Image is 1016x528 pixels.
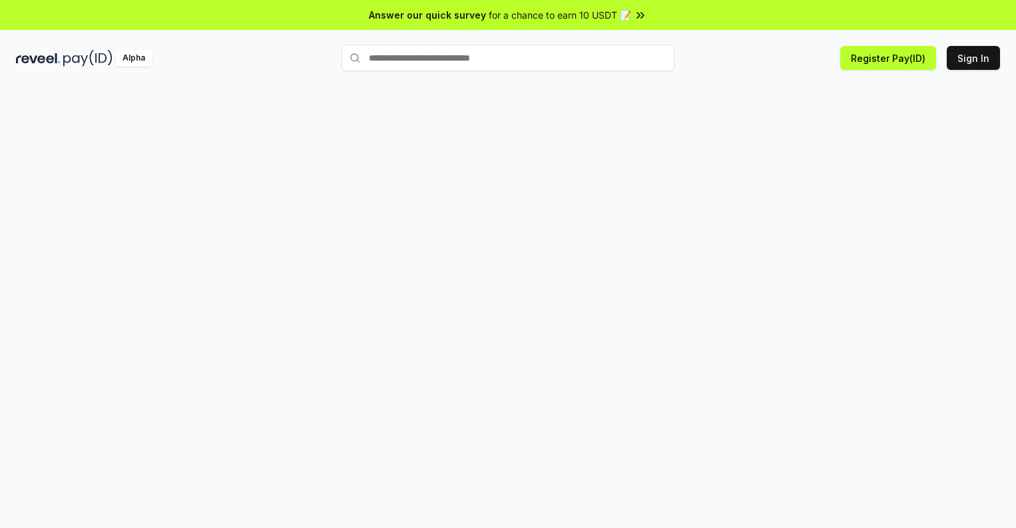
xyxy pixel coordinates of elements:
[489,8,631,22] span: for a chance to earn 10 USDT 📝
[947,46,1000,70] button: Sign In
[115,50,152,67] div: Alpha
[840,46,936,70] button: Register Pay(ID)
[16,50,61,67] img: reveel_dark
[369,8,486,22] span: Answer our quick survey
[63,50,113,67] img: pay_id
